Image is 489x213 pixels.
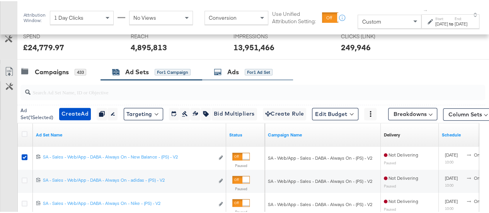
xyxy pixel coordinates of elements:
sub: 10:00 [445,205,453,210]
input: Search Ad Set Name, ID or Objective [31,80,445,95]
sub: 10:00 [445,182,453,186]
div: Attribution Window: [23,11,46,22]
a: Shows the current state of your Ad Set. [229,131,262,137]
span: CLICKS (LINK) [341,32,399,39]
div: £24,779.97 [23,41,64,52]
span: ↑ [422,8,429,11]
a: SA - Sales - Web/App - DABA - Always On - Nike - (PS) - V2 [43,199,214,207]
span: SA - Web/App - Sales - DABA - Always On - (PS) - V2 [268,200,372,206]
span: SPEND [23,32,81,39]
label: Paused [232,185,250,190]
label: End: [455,15,467,20]
span: Conversion [209,13,237,20]
span: [DATE] [445,174,458,180]
div: Ads [227,66,239,75]
span: [DATE] [445,151,458,157]
span: Not Delivering [384,151,418,157]
span: 1 Day Clicks [54,13,83,20]
button: Edit Budget [312,107,358,119]
a: SA - Sales - Web/App - DABA - Always On - adidas - (PS) - V2 [43,176,214,184]
span: IMPRESSIONS [233,32,291,39]
div: Campaigns [35,66,69,75]
span: Not Delivering [384,174,418,180]
a: SA - Sales - Web/App - DABA - Always On - New Balance - (PS) - V2 [43,153,214,161]
span: REACH [131,32,189,39]
div: for 1 Campaign [155,68,191,75]
sub: Paused [384,159,396,164]
div: 433 [75,68,86,75]
sub: 10:00 [445,158,453,163]
span: No Views [133,13,156,20]
button: Breakdowns [388,107,437,119]
span: SA - Web/App - Sales - DABA - Always On - (PS) - V2 [268,177,372,183]
div: Delivery [384,131,400,137]
span: Bid Multipliers [214,108,255,118]
span: Create Rule [265,108,304,118]
button: Bid Multipliers [211,107,257,119]
span: Not Delivering [384,197,418,203]
span: Custom [362,17,381,24]
a: Your campaign name. [268,131,378,137]
div: 13,951,466 [233,41,274,52]
sub: Paused [384,206,396,210]
button: Targeting [124,107,163,119]
span: Create Ad [61,108,89,118]
div: 249,946 [341,41,370,52]
div: Ad Set ( 1 Selected) [20,106,53,120]
div: [DATE] [435,20,448,26]
label: Start: [435,15,448,20]
button: CreateAd [59,107,91,119]
div: SA - Sales - Web/App - DABA - Always On - adidas - (PS) - V2 [43,176,214,182]
span: [DATE] [445,197,458,203]
div: Ad Sets [125,66,149,75]
span: SA - Web/App - Sales - DABA - Always On - (PS) - V2 [268,154,372,160]
div: for 1 Ad Set [245,68,273,75]
label: Paused [232,162,250,167]
a: Your Ad Set name. [36,131,223,137]
strong: to [448,20,455,26]
div: [DATE] [455,20,467,26]
label: Use Unified Attribution Setting: [272,9,319,24]
div: 4,895,813 [131,41,167,52]
button: Create Rule [263,107,307,119]
div: SA - Sales - Web/App - DABA - Always On - New Balance - (PS) - V2 [43,153,214,159]
a: Reflects the ability of your Ad Set to achieve delivery based on ad states, schedule and budget. [384,131,400,137]
sub: Paused [384,182,396,187]
div: SA - Sales - Web/App - DABA - Always On - Nike - (PS) - V2 [43,199,214,205]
